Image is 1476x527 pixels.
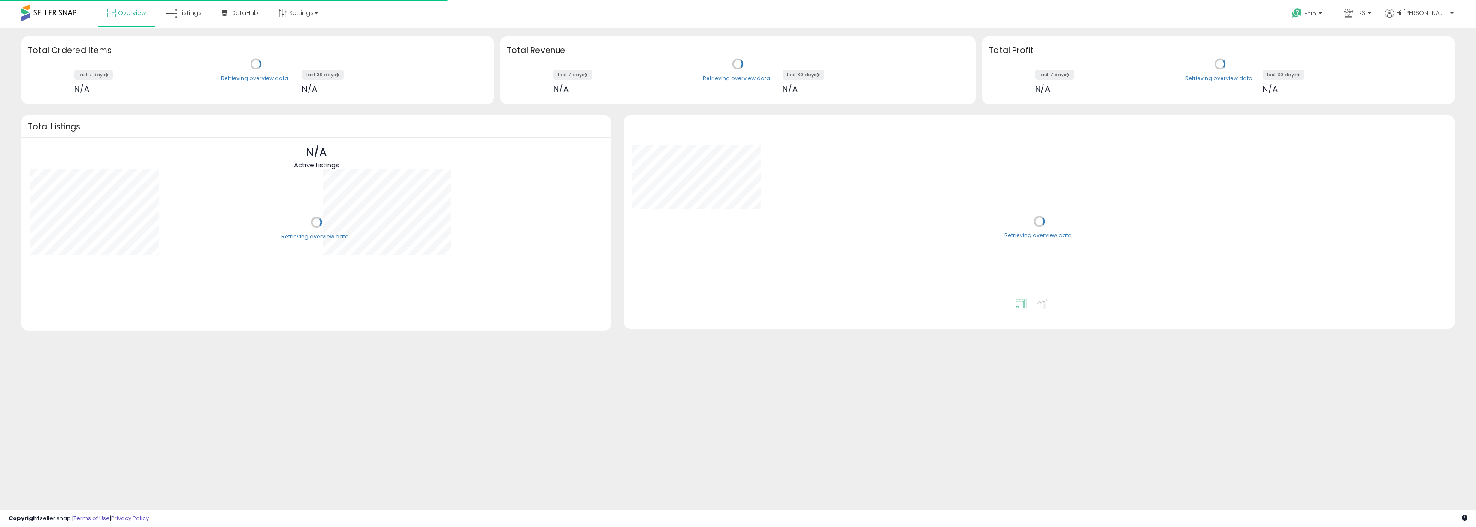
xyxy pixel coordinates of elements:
a: Help [1285,1,1331,28]
span: TRS [1355,9,1365,17]
i: Get Help [1291,8,1302,18]
span: Overview [118,9,146,17]
span: Help [1304,10,1316,17]
div: Retrieving overview data.. [1004,232,1074,240]
span: Hi [PERSON_NAME] [1396,9,1448,17]
div: Retrieving overview data.. [281,233,351,241]
span: Listings [179,9,202,17]
a: Hi [PERSON_NAME] [1385,9,1454,28]
div: Retrieving overview data.. [221,75,291,82]
span: DataHub [231,9,258,17]
div: Retrieving overview data.. [703,75,773,82]
div: Retrieving overview data.. [1185,75,1255,82]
